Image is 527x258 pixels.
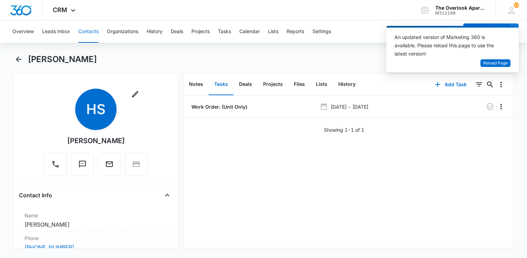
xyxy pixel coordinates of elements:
div: account name [435,5,486,11]
button: Projects [258,74,288,95]
label: Name [24,212,167,219]
button: Tasks [209,74,233,95]
button: Files [288,74,310,95]
button: Settings [312,21,331,43]
a: [PHONE_NUMBER] [24,243,74,251]
button: Search... [485,79,496,90]
button: Email [98,153,121,176]
button: Projects [191,21,210,43]
a: Text [71,163,94,169]
button: Overview [12,21,34,43]
div: An updated version of Marketing 360 is available. Please reload this page to use the latest version! [395,33,502,58]
span: HS [75,89,117,130]
button: Reports [287,21,304,43]
button: Organizations [107,21,138,43]
span: 17 [514,2,519,8]
button: Deals [171,21,183,43]
a: Work Order: (Unit Only) [190,103,247,110]
h4: Contact Info [19,191,52,199]
a: Call [44,163,67,169]
button: Call [44,153,67,176]
button: Overflow Menu [496,79,507,90]
button: Tasks [218,21,231,43]
button: Reload Page [480,59,510,67]
button: Text [71,153,94,176]
button: Back [13,54,24,65]
p: [DATE] - [DATE] [331,103,368,110]
div: account id [435,11,486,16]
button: History [147,21,162,43]
div: Phone[PHONE_NUMBER] [19,232,173,255]
div: [PERSON_NAME] [67,136,125,146]
button: Add Task [428,76,474,93]
div: Name[PERSON_NAME] [19,209,173,232]
a: Email [98,163,121,169]
button: History [333,74,361,95]
button: Contacts [78,21,99,43]
button: Leads Inbox [42,21,70,43]
label: Phone [24,235,167,242]
span: Reload Page [483,60,508,67]
button: Calendar [239,21,260,43]
button: Close [162,190,173,201]
div: notifications count [514,2,519,8]
button: Filters [474,79,485,90]
h1: [PERSON_NAME] [28,54,97,64]
button: Notes [183,74,209,95]
button: Lists [310,74,333,95]
p: Showing 1-1 of 1 [324,126,364,133]
dd: [PERSON_NAME] [24,220,167,229]
button: Lists [268,21,278,43]
button: Deals [233,74,258,95]
span: CRM [53,6,67,13]
button: Overflow Menu [496,101,507,112]
button: Add Contact [463,23,510,40]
